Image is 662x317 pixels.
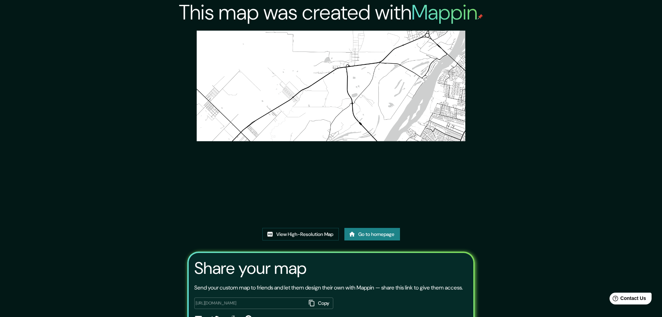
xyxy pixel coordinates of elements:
button: Copy [306,298,333,309]
h3: Share your map [194,259,307,278]
img: mappin-pin [477,14,483,19]
a: View High-Resolution Map [262,228,339,241]
a: Go to homepage [344,228,400,241]
img: created-map [197,31,465,221]
iframe: Help widget launcher [600,290,654,309]
p: Send your custom map to friends and let them design their own with Mappin — share this link to gi... [194,284,463,292]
